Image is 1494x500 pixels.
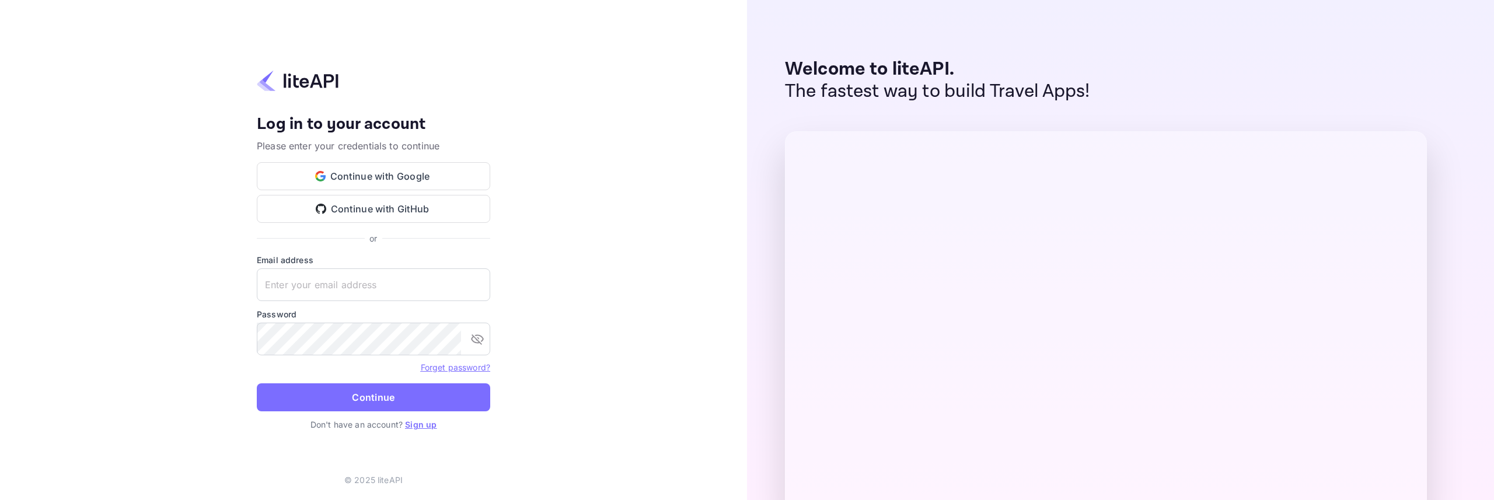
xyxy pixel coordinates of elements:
[257,139,490,153] p: Please enter your credentials to continue
[344,474,403,486] p: © 2025 liteAPI
[257,254,490,266] label: Email address
[257,69,338,92] img: liteapi
[369,232,377,244] p: or
[466,327,489,351] button: toggle password visibility
[405,419,437,429] a: Sign up
[421,361,490,373] a: Forget password?
[257,308,490,320] label: Password
[785,58,1090,81] p: Welcome to liteAPI.
[257,268,490,301] input: Enter your email address
[257,114,490,135] h4: Log in to your account
[421,362,490,372] a: Forget password?
[257,383,490,411] button: Continue
[257,195,490,223] button: Continue with GitHub
[257,418,490,431] p: Don't have an account?
[785,81,1090,103] p: The fastest way to build Travel Apps!
[257,162,490,190] button: Continue with Google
